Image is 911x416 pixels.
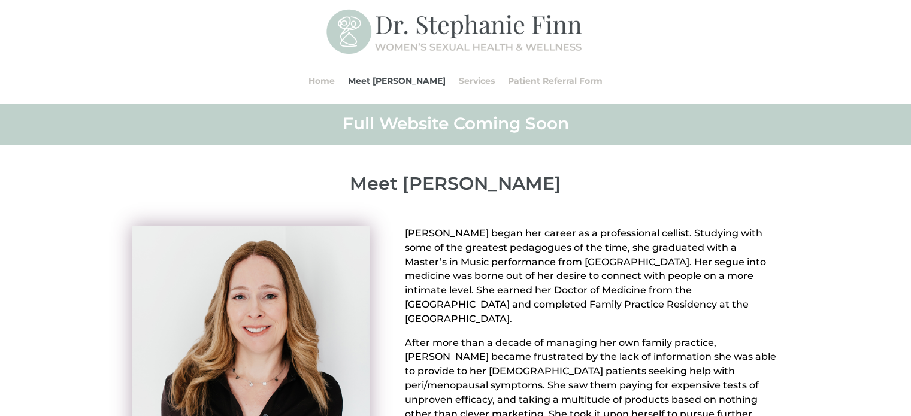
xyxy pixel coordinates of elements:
a: Services [459,58,495,104]
p: Meet [PERSON_NAME] [132,173,779,195]
a: Meet [PERSON_NAME] [348,58,446,104]
a: Home [308,58,335,104]
h2: Full Website Coming Soon [132,113,779,140]
a: Patient Referral Form [508,58,603,104]
p: [PERSON_NAME] began her career as a professional cellist. Studying with some of the greatest peda... [405,226,779,336]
